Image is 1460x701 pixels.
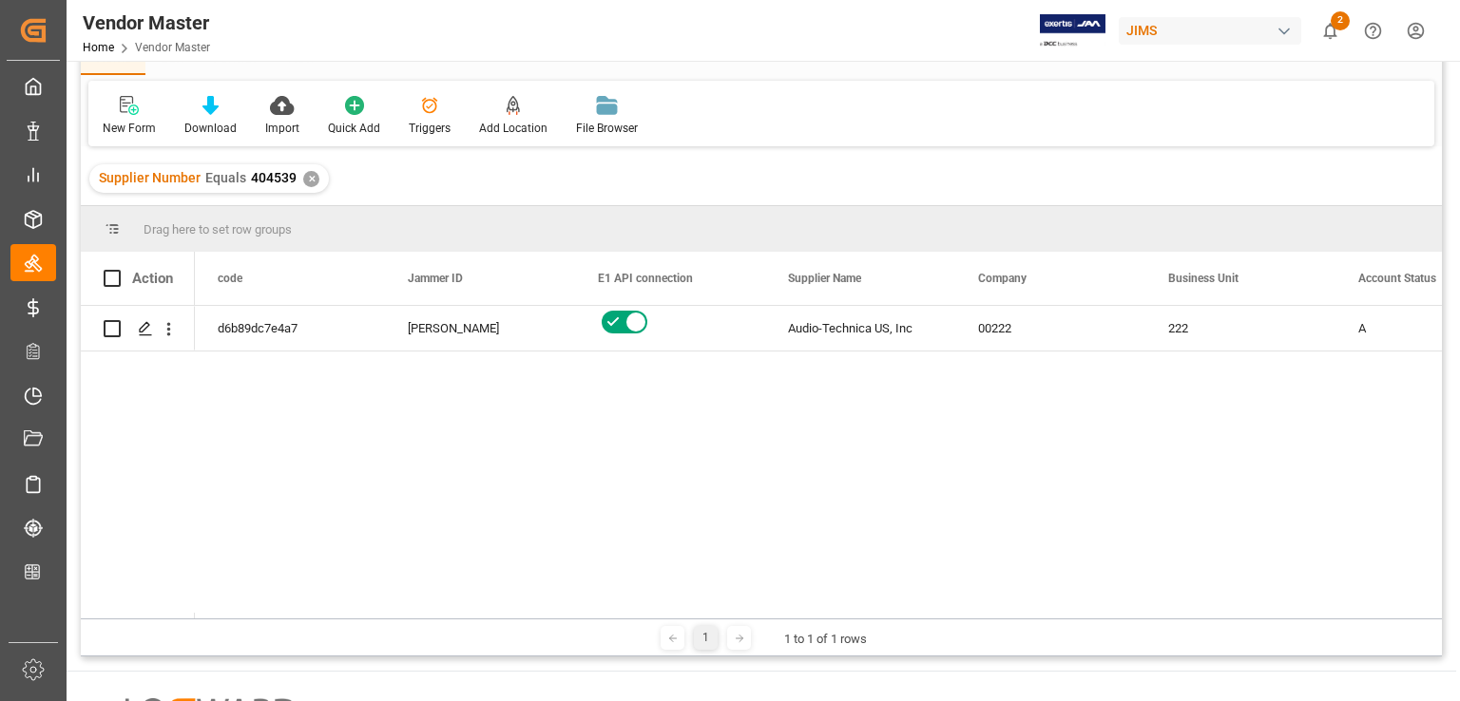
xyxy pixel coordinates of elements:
[408,272,463,285] span: Jammer ID
[765,306,955,350] div: Audio-Technica US, Inc
[694,626,718,650] div: 1
[144,222,292,237] span: Drag here to set row groups
[303,171,319,187] div: ✕
[205,170,246,185] span: Equals
[408,307,552,350] div: [PERSON_NAME]
[1352,9,1394,52] button: Help Center
[1119,12,1309,48] button: JIMS
[83,9,210,37] div: Vendor Master
[1358,272,1436,285] span: Account Status
[576,120,638,137] div: File Browser
[1309,9,1352,52] button: show 2 new notifications
[955,306,1145,350] div: 00222
[184,120,237,137] div: Download
[103,120,156,137] div: New Form
[99,170,201,185] span: Supplier Number
[195,306,385,350] div: d6b89dc7e4a7
[788,272,861,285] span: Supplier Name
[598,272,693,285] span: E1 API connection
[409,120,451,137] div: Triggers
[1168,272,1239,285] span: Business Unit
[81,306,195,351] div: Press SPACE to select this row.
[1119,17,1301,45] div: JIMS
[83,41,114,54] a: Home
[978,272,1027,285] span: Company
[1331,11,1350,30] span: 2
[251,170,297,185] span: 404539
[265,120,299,137] div: Import
[784,630,867,649] div: 1 to 1 of 1 rows
[328,120,380,137] div: Quick Add
[1040,14,1105,47] img: Exertis%20JAM%20-%20Email%20Logo.jpg_1722504956.jpg
[479,120,547,137] div: Add Location
[218,272,242,285] span: code
[1145,306,1335,350] div: 222
[132,270,173,287] div: Action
